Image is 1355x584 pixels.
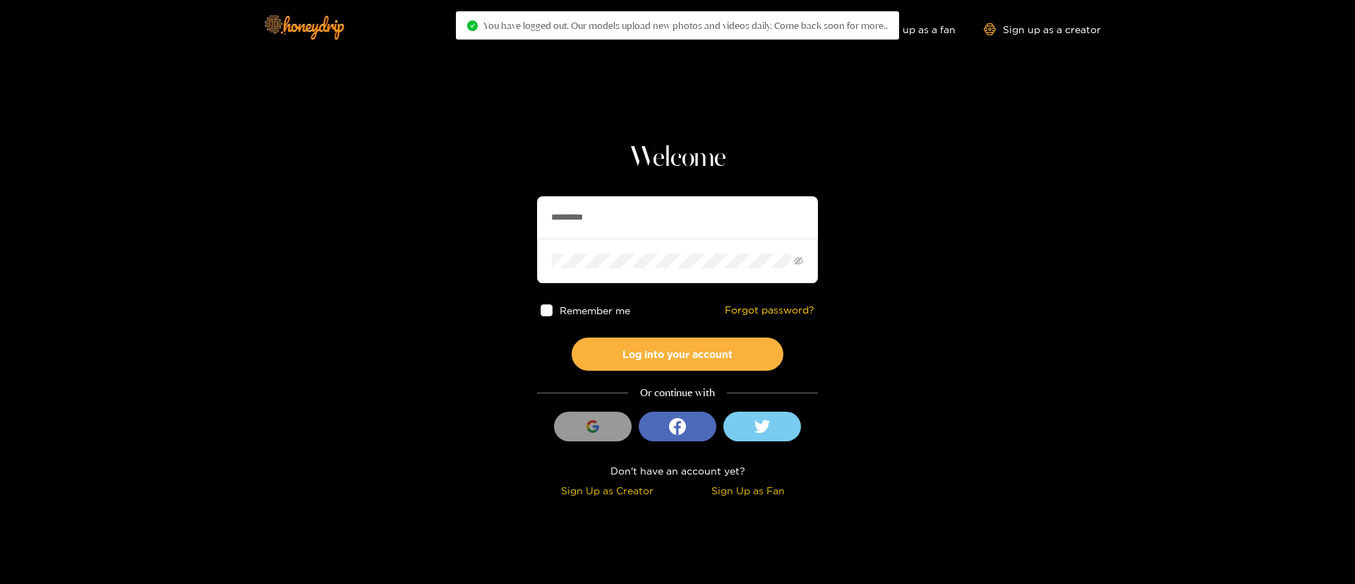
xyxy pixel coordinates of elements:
div: Sign Up as Creator [541,482,674,499]
span: eye-invisible [794,256,803,266]
h1: Welcome [537,141,818,175]
div: Or continue with [537,385,818,401]
span: Remember me [560,305,630,316]
a: Forgot password? [725,304,814,316]
div: Don't have an account yet? [537,463,818,479]
a: Sign up as a fan [859,23,956,35]
a: Sign up as a creator [984,23,1101,35]
div: Sign Up as Fan [681,482,814,499]
span: You have logged out. Our models upload new photos and videos daily. Come back soon for more.. [483,20,888,31]
button: Log into your account [572,338,783,371]
span: check-circle [467,20,478,31]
